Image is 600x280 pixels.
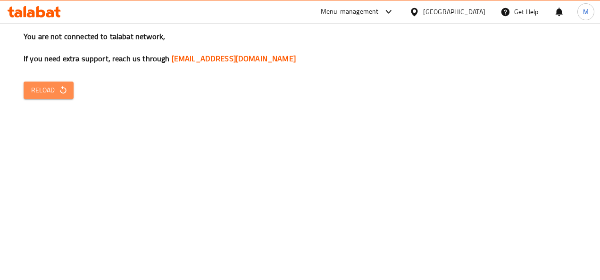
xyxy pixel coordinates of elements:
span: Reload [31,84,66,96]
a: [EMAIL_ADDRESS][DOMAIN_NAME] [172,51,296,66]
div: [GEOGRAPHIC_DATA] [423,7,485,17]
button: Reload [24,82,74,99]
span: M [583,7,589,17]
h3: You are not connected to talabat network, If you need extra support, reach us through [24,31,576,64]
div: Menu-management [321,6,379,17]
